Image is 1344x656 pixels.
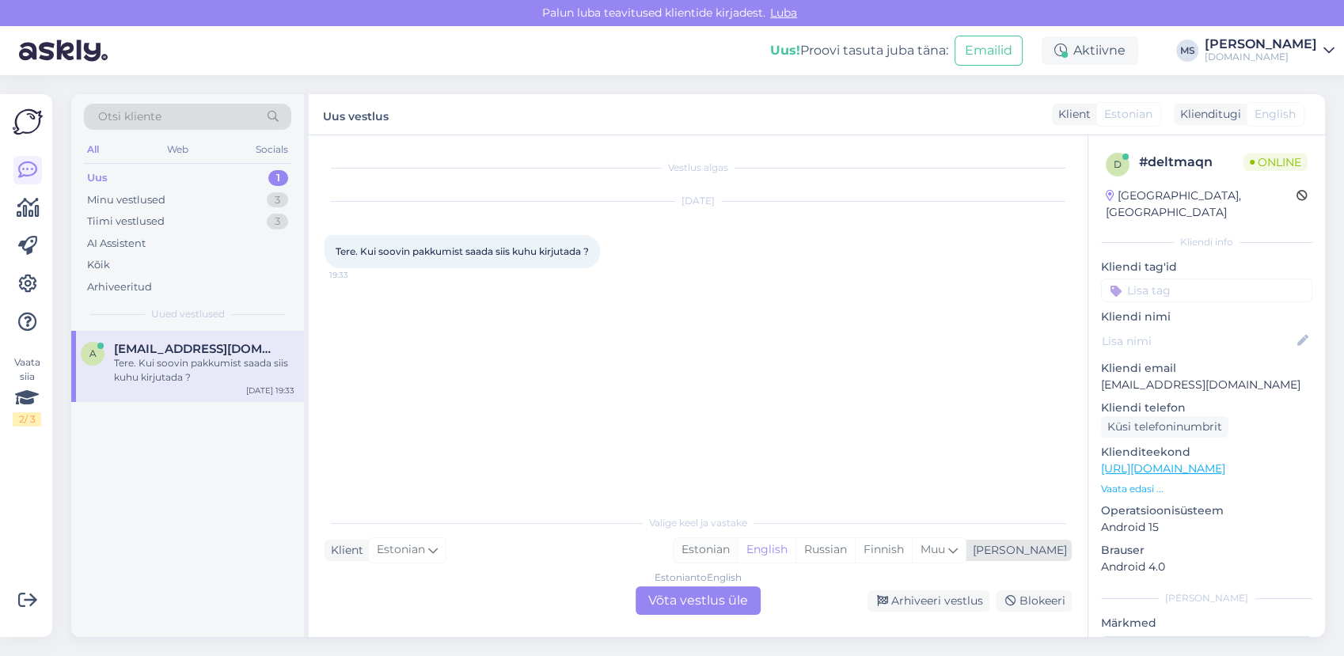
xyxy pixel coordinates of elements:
[1101,559,1312,575] p: Android 4.0
[1101,400,1312,416] p: Kliendi telefon
[1101,542,1312,559] p: Brauser
[98,108,161,125] span: Otsi kliente
[1101,416,1228,438] div: Küsi telefoninumbrit
[1101,444,1312,461] p: Klienditeekond
[955,36,1023,66] button: Emailid
[325,161,1072,175] div: Vestlus algas
[1101,377,1312,393] p: [EMAIL_ADDRESS][DOMAIN_NAME]
[1174,106,1241,123] div: Klienditugi
[1101,259,1312,275] p: Kliendi tag'id
[636,586,761,615] div: Võta vestlus üle
[921,542,945,556] span: Muu
[1101,360,1312,377] p: Kliendi email
[114,342,279,356] span: anneli.veinberg17@gmail.com
[855,538,912,562] div: Finnish
[151,307,225,321] span: Uued vestlused
[1101,279,1312,302] input: Lisa tag
[1102,332,1294,350] input: Lisa nimi
[770,41,948,60] div: Proovi tasuta juba täna:
[655,571,742,585] div: Estonian to English
[1101,482,1312,496] p: Vaata edasi ...
[1205,51,1317,63] div: [DOMAIN_NAME]
[268,170,288,186] div: 1
[1101,519,1312,536] p: Android 15
[770,43,800,58] b: Uus!
[1176,40,1198,62] div: MS
[1104,106,1152,123] span: Estonian
[87,257,110,273] div: Kõik
[795,538,855,562] div: Russian
[267,214,288,229] div: 3
[1101,461,1225,476] a: [URL][DOMAIN_NAME]
[329,269,389,281] span: 19:33
[164,139,192,160] div: Web
[13,412,41,427] div: 2 / 3
[1255,106,1296,123] span: English
[89,347,97,359] span: a
[1101,502,1312,519] p: Operatsioonisüsteem
[87,170,108,186] div: Uus
[1101,591,1312,605] div: [PERSON_NAME]
[13,355,41,427] div: Vaata siia
[1052,106,1091,123] div: Klient
[1205,38,1317,51] div: [PERSON_NAME]
[765,6,802,20] span: Luba
[325,542,363,559] div: Klient
[252,139,291,160] div: Socials
[1106,188,1297,221] div: [GEOGRAPHIC_DATA], [GEOGRAPHIC_DATA]
[84,139,102,160] div: All
[377,541,425,559] span: Estonian
[738,538,795,562] div: English
[868,590,989,612] div: Arhiveeri vestlus
[996,590,1072,612] div: Blokeeri
[323,104,389,125] label: Uus vestlus
[87,214,165,229] div: Tiimi vestlused
[87,279,152,295] div: Arhiveeritud
[966,542,1067,559] div: [PERSON_NAME]
[13,107,43,137] img: Askly Logo
[1114,158,1122,170] span: d
[246,385,294,396] div: [DATE] 19:33
[325,194,1072,208] div: [DATE]
[1101,235,1312,249] div: Kliendi info
[87,236,146,252] div: AI Assistent
[1101,309,1312,325] p: Kliendi nimi
[1243,154,1308,171] span: Online
[114,356,294,385] div: Tere. Kui soovin pakkumist saada siis kuhu kirjutada ?
[267,192,288,208] div: 3
[1139,153,1243,172] div: # deltmaqn
[674,538,738,562] div: Estonian
[325,516,1072,530] div: Valige keel ja vastake
[1205,38,1335,63] a: [PERSON_NAME][DOMAIN_NAME]
[1101,615,1312,631] p: Märkmed
[336,245,589,257] span: Tere. Kui soovin pakkumist saada siis kuhu kirjutada ?
[1042,36,1138,65] div: Aktiivne
[87,192,165,208] div: Minu vestlused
